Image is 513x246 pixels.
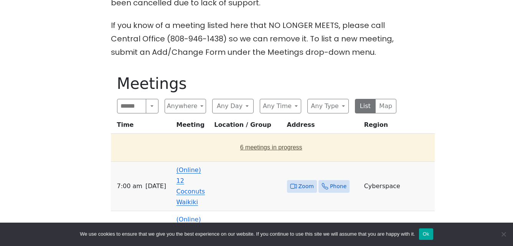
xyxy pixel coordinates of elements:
[211,120,284,134] th: Location / Group
[361,120,435,134] th: Region
[114,137,429,158] button: 6 meetings in progress
[330,182,346,191] span: Phone
[355,99,376,113] button: List
[284,120,361,134] th: Address
[145,181,166,192] span: [DATE]
[500,230,507,238] span: No
[375,99,396,113] button: Map
[176,166,205,206] a: (Online) 12 Coconuts Waikiki
[361,162,435,211] td: Cyberspace
[80,230,415,238] span: We use cookies to ensure that we give you the best experience on our website. If you continue to ...
[299,182,314,191] span: Zoom
[212,99,254,113] button: Any Day
[260,99,301,113] button: Any Time
[173,120,211,134] th: Meeting
[307,99,349,113] button: Any Type
[176,216,201,244] a: (Online) TYG Online
[117,99,147,113] input: Search
[165,99,206,113] button: Anywhere
[111,120,173,134] th: Time
[117,74,396,93] h1: Meetings
[111,19,402,59] p: If you know of a meeting listed here that NO LONGER MEETS, please call Central Office (808-946-14...
[146,99,158,113] button: Search
[419,228,433,240] button: Ok
[117,181,142,192] span: 7:00 AM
